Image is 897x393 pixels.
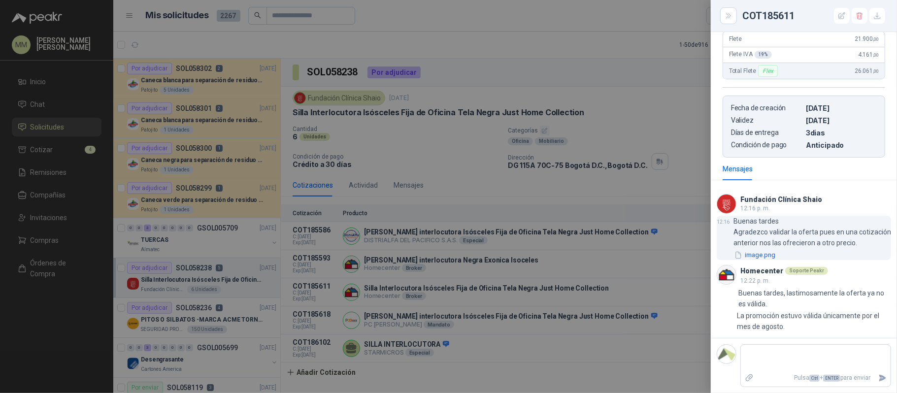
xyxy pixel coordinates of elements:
p: La promoción estuvo válida únicamente por el mes de agosto. [737,310,891,332]
label: Adjuntar archivos [741,369,758,387]
span: ,00 [873,68,879,74]
p: Días de entrega [731,129,802,137]
button: image.png [733,250,776,261]
img: Company Logo [717,345,736,363]
span: 12:16 [717,219,730,225]
span: 21.900 [855,35,879,42]
span: Flete [729,35,742,42]
button: Enviar [874,369,891,387]
span: Flete IVA [729,51,772,59]
img: Company Logo [717,265,736,284]
div: Mensajes [723,164,753,174]
span: Ctrl [809,375,820,382]
p: Condición de pago [731,141,802,149]
img: Company Logo [717,195,736,213]
p: Buenas tardes Agradezco validar la oferta pues en una cotización anterior nos las ofrecieron a ot... [733,216,891,248]
h3: Fundación Clínica Shaio [740,197,822,202]
p: [DATE] [806,104,877,112]
span: 4.161 [858,51,879,58]
span: ,00 [873,52,879,58]
span: ENTER [823,375,840,382]
div: COT185611 [742,8,885,24]
p: Validez [731,116,802,125]
span: Total Flete [729,65,780,77]
p: Anticipado [806,141,877,149]
p: [DATE] [806,116,877,125]
p: Fecha de creación [731,104,802,112]
p: Buenas tardes, lastimosamente la oferta ya no es válida. [738,288,891,309]
span: ,00 [873,36,879,42]
div: Soporte Peakr [785,267,828,275]
div: Flex [758,65,777,77]
span: 12:22 p. m. [740,277,770,284]
h3: Homecenter [740,268,783,274]
p: 3 dias [806,129,877,137]
button: Close [723,10,734,22]
p: Pulsa + para enviar [758,369,875,387]
div: 19 % [755,51,772,59]
span: 12:16 p. m. [740,205,770,212]
span: 26.061 [855,67,879,74]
